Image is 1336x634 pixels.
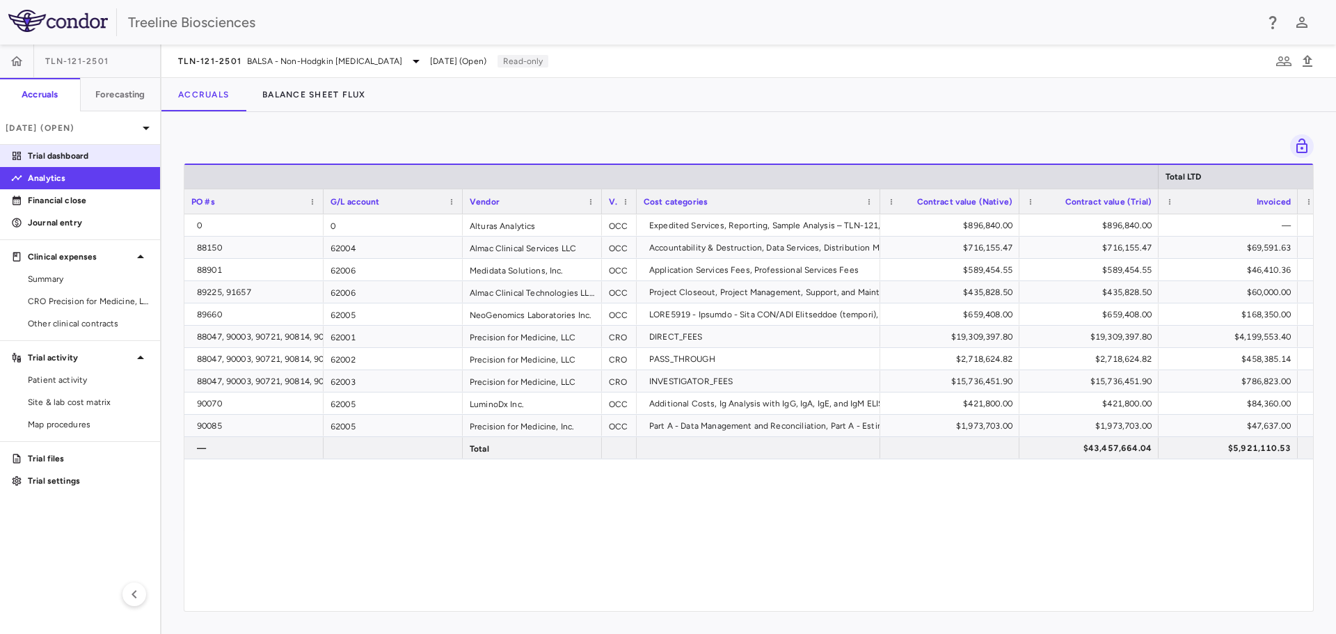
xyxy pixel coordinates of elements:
div: OCC [602,259,637,280]
h6: Forecasting [95,88,145,101]
div: Precision for Medicine, LLC [463,326,602,347]
div: OCC [602,281,637,303]
span: BALSA - Non-Hodgkin [MEDICAL_DATA] [247,55,402,68]
span: Contract value (Native) [917,197,1012,207]
div: $2,718,624.82 [893,348,1012,370]
div: $1,973,703.00 [1032,415,1152,437]
div: Project Closeout, Project Management, Support, and Maintenance, Software and Project Implementation [649,281,1058,303]
div: 88150 [197,237,317,259]
span: Cost categories [644,197,708,207]
div: $435,828.50 [1032,281,1152,303]
div: — [1171,214,1291,237]
div: $5,921,110.53 [1171,437,1291,459]
div: Precision for Medicine, LLC [463,370,602,392]
span: CRO Precision for Medicine, LLC [28,295,149,308]
div: Additional Costs, Ig Analysis with IgG, IgA, IgE, and IgM ELISAs, Olink T-48 [MEDICAL_DATA] panel... [649,393,1054,415]
div: $659,408.00 [893,303,1012,326]
div: OCC [602,237,637,258]
p: Trial files [28,452,149,465]
div: 88047, 90003, 90721, 90814, 90815 [197,370,339,393]
div: 88901 [197,259,317,281]
div: $168,350.00 [1171,303,1291,326]
div: $60,000.00 [1171,281,1291,303]
div: 0 [324,214,463,236]
div: 89660 [197,303,317,326]
div: $786,823.00 [1171,370,1291,393]
div: 62005 [324,415,463,436]
div: 62003 [324,370,463,392]
div: $896,840.00 [893,214,1012,237]
div: DIRECT_FEES [649,326,873,348]
div: Total [463,437,602,459]
div: OCC [602,303,637,325]
div: 62005 [324,393,463,414]
span: G/L account [331,197,380,207]
button: Accruals [161,78,246,111]
span: Patient activity [28,374,149,386]
span: Site & lab cost matrix [28,396,149,409]
div: $2,718,624.82 [1032,348,1152,370]
span: Other clinical contracts [28,317,149,330]
div: Expedited Services, Reporting, Sample Analysis – TLN-121, Sample Analysis – TLN-121 and TLN-254, ... [649,214,1216,237]
p: Journal entry [28,216,149,229]
div: LuminoDx Inc. [463,393,602,414]
div: $15,736,451.90 [1032,370,1152,393]
span: Total LTD [1166,172,1201,182]
p: Clinical expenses [28,251,132,263]
p: Read-only [498,55,548,68]
div: $47,637.00 [1171,415,1291,437]
span: Summary [28,273,149,285]
span: Vendor type [609,197,617,207]
div: $19,309,397.80 [893,326,1012,348]
div: Treeline Biosciences [128,12,1255,33]
h6: Accruals [22,88,58,101]
div: $15,736,451.90 [893,370,1012,393]
img: logo-full-SnFGN8VE.png [8,10,108,32]
div: PASS_THROUGH [649,348,873,370]
span: Invoiced [1257,197,1291,207]
div: $421,800.00 [1032,393,1152,415]
div: Precision for Medicine, LLC [463,348,602,370]
div: $716,155.47 [1032,237,1152,259]
div: 62005 [324,303,463,325]
p: Trial activity [28,351,132,364]
div: 62006 [324,259,463,280]
div: Precision for Medicine, Inc. [463,415,602,436]
div: — [197,437,317,459]
span: [DATE] (Open) [430,55,486,68]
p: Trial settings [28,475,149,487]
span: TLN-121-2501 [45,56,109,67]
div: $458,385.14 [1171,348,1291,370]
div: 90070 [197,393,317,415]
div: $69,591.63 [1171,237,1291,259]
div: Application Services Fees, Professional Services Fees [649,259,873,281]
div: $589,454.55 [1032,259,1152,281]
div: CRO [602,370,637,392]
div: Medidata Solutions, Inc. [463,259,602,280]
div: $46,410.36 [1171,259,1291,281]
div: OCC [602,415,637,436]
div: NeoGenomics Laboratories Inc. [463,303,602,325]
div: $19,309,397.80 [1032,326,1152,348]
p: [DATE] (Open) [6,122,138,134]
div: $84,360.00 [1171,393,1291,415]
div: 62006 [324,281,463,303]
div: 0 [197,214,317,237]
div: Almac Clinical Services LLC [463,237,602,258]
div: $716,155.47 [893,237,1012,259]
div: $1,973,703.00 [893,415,1012,437]
div: INVESTIGATOR_FEES [649,370,873,393]
span: Map procedures [28,418,149,431]
button: Balance Sheet Flux [246,78,383,111]
div: 62004 [324,237,463,258]
div: Almac Clinical Technologies LLC [463,281,602,303]
div: 62002 [324,348,463,370]
div: $421,800.00 [893,393,1012,415]
div: 62001 [324,326,463,347]
div: 88047, 90003, 90721, 90814, 90815 [197,348,339,370]
span: Vendor [470,197,500,207]
span: PO #s [191,197,215,207]
span: TLN-121-2501 [178,56,241,67]
div: 89225, 91657 [197,281,317,303]
div: OCC [602,393,637,414]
